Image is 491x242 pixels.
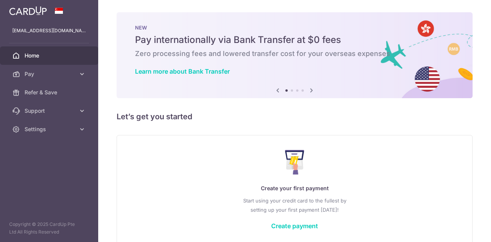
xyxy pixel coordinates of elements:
[135,34,454,46] h5: Pay internationally via Bank Transfer at $0 fees
[135,25,454,31] p: NEW
[12,27,86,35] p: [EMAIL_ADDRESS][DOMAIN_NAME]
[9,6,47,15] img: CardUp
[271,222,318,230] a: Create payment
[135,49,454,58] h6: Zero processing fees and lowered transfer cost for your overseas expenses
[25,89,75,96] span: Refer & Save
[132,196,457,214] p: Start using your credit card to the fullest by setting up your first payment [DATE]!
[25,107,75,115] span: Support
[135,67,230,75] a: Learn more about Bank Transfer
[25,70,75,78] span: Pay
[132,184,457,193] p: Create your first payment
[25,125,75,133] span: Settings
[25,52,75,59] span: Home
[285,150,305,175] img: Make Payment
[117,12,473,98] img: Bank transfer banner
[117,110,473,123] h5: Let’s get you started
